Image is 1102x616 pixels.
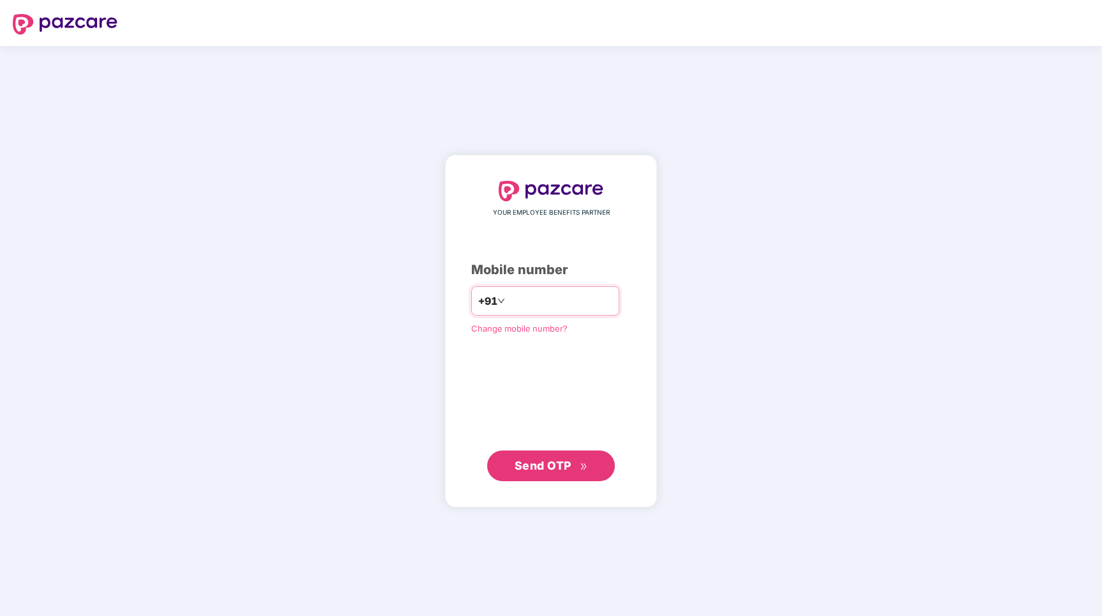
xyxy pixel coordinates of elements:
span: YOUR EMPLOYEE BENEFITS PARTNER [493,208,610,218]
img: logo [499,181,603,201]
button: Send OTPdouble-right [487,450,615,481]
span: down [497,297,505,305]
div: Mobile number [471,260,631,280]
img: logo [13,14,117,35]
span: Send OTP [515,459,571,472]
span: double-right [580,463,588,471]
span: +91 [478,293,497,309]
a: Change mobile number? [471,323,568,334]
